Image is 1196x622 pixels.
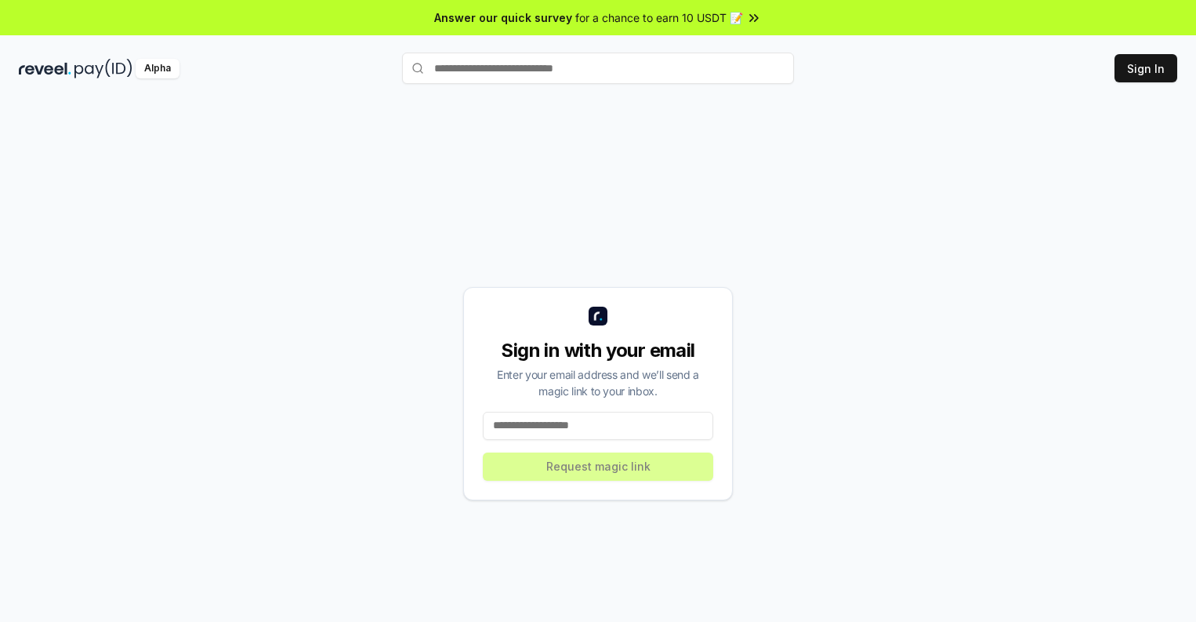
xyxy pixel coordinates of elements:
[19,59,71,78] img: reveel_dark
[483,366,713,399] div: Enter your email address and we’ll send a magic link to your inbox.
[434,9,572,26] span: Answer our quick survey
[1114,54,1177,82] button: Sign In
[136,59,179,78] div: Alpha
[74,59,132,78] img: pay_id
[589,307,607,326] img: logo_small
[483,338,713,363] div: Sign in with your email
[575,9,743,26] span: for a chance to earn 10 USDT 📝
